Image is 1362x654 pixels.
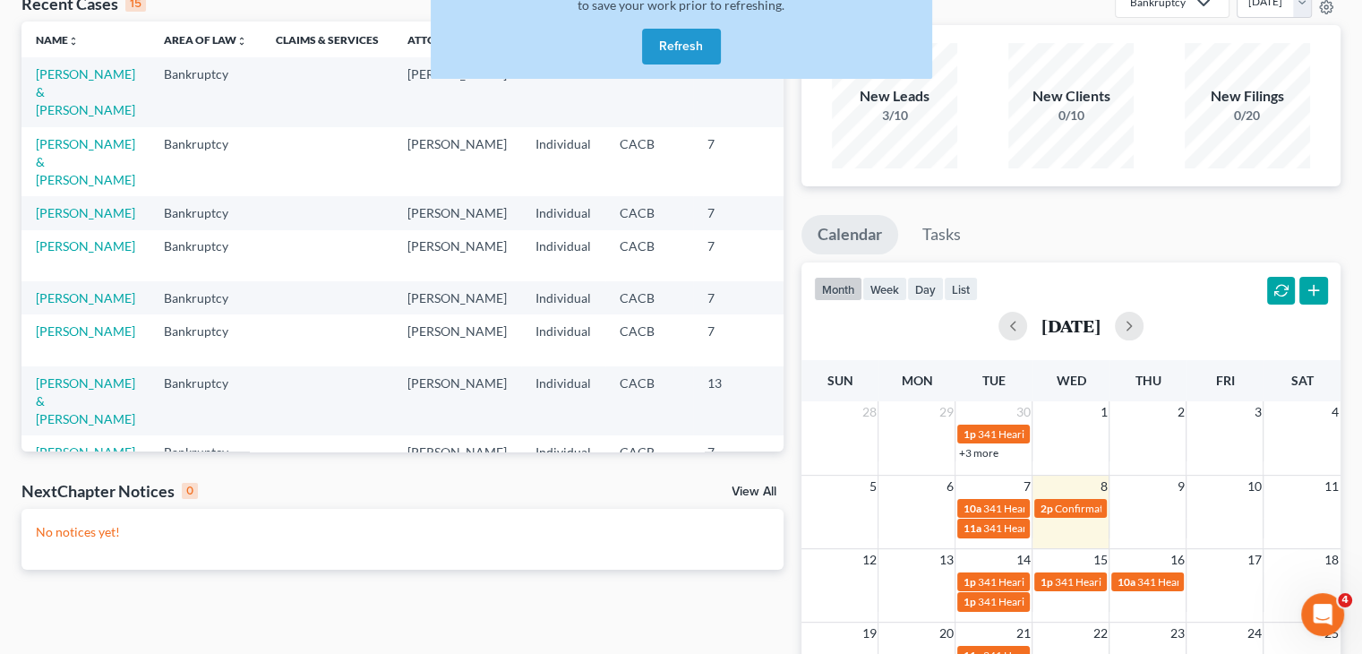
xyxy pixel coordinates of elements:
p: No notices yet! [36,523,769,541]
td: Individual [521,435,605,469]
td: Individual [521,281,605,314]
iframe: Intercom live chat [1301,593,1344,636]
span: 17 [1245,549,1263,571]
td: 7 [693,435,783,469]
a: [PERSON_NAME] [36,238,135,254]
button: week [862,277,907,301]
a: [PERSON_NAME] [36,290,135,305]
td: CACB [605,281,693,314]
span: 23 [1168,623,1186,644]
span: 3 [1252,401,1263,423]
td: [PERSON_NAME] [393,281,521,314]
span: 341 Hearing for [PERSON_NAME] [977,595,1137,608]
td: [PERSON_NAME] [393,127,521,196]
td: CACB [605,196,693,229]
span: 1 [1098,401,1109,423]
span: 19 [860,623,878,644]
td: Individual [521,196,605,229]
a: [PERSON_NAME] [36,205,135,220]
div: 0/10 [1008,107,1134,125]
span: 10 [1245,476,1263,497]
a: Nameunfold_more [36,33,79,47]
span: Confirmation Date for [PERSON_NAME] [1054,502,1244,515]
span: 7 [1021,476,1032,497]
td: CACB [605,435,693,469]
td: CACB [605,314,693,366]
td: 7 [693,127,783,196]
span: 18 [1323,549,1341,571]
td: CACB [605,366,693,435]
span: 2p [1040,502,1052,515]
span: 341 Hearing for [PERSON_NAME] [977,575,1137,589]
span: 8 [1098,476,1109,497]
span: 341 Hearing for [PERSON_NAME] [1136,575,1297,589]
span: 1p [963,575,975,589]
td: Individual [521,314,605,366]
span: 341 Hearing for [PERSON_NAME][GEOGRAPHIC_DATA] [1054,575,1323,589]
td: Individual [521,366,605,435]
td: Bankruptcy [150,366,261,435]
td: CACB [605,127,693,196]
td: Individual [521,127,605,196]
td: Bankruptcy [150,281,261,314]
i: unfold_more [68,36,79,47]
span: Tue [982,373,1006,388]
td: [PERSON_NAME] [393,196,521,229]
td: Bankruptcy [150,196,261,229]
span: 341 Hearing for [PERSON_NAME] [977,427,1137,441]
span: 341 Hearing for [PERSON_NAME] [982,502,1143,515]
span: 20 [937,623,955,644]
span: 28 [860,401,878,423]
i: unfold_more [236,36,247,47]
td: Bankruptcy [150,127,261,196]
div: 0 [182,483,198,499]
span: Sun [827,373,852,388]
td: 7 [693,314,783,366]
span: Sat [1290,373,1313,388]
a: +3 more [958,446,998,460]
span: 14 [1014,549,1032,571]
span: 4 [1338,593,1352,607]
div: New Filings [1185,86,1310,107]
div: New Leads [832,86,957,107]
td: 7 [693,230,783,281]
span: 1p [1040,575,1052,589]
span: 29 [937,401,955,423]
div: NextChapter Notices [21,480,198,502]
span: 24 [1245,623,1263,644]
span: 12 [860,549,878,571]
span: Fri [1215,373,1234,388]
span: 11a [963,521,981,535]
td: 6:25-bk-16678-RB [783,230,869,281]
span: 9 [1175,476,1186,497]
td: Bankruptcy [150,435,261,469]
button: month [814,277,862,301]
span: Thu [1135,373,1161,388]
td: Bankruptcy [150,314,261,366]
span: 341 Hearing for [PERSON_NAME] & [PERSON_NAME] [982,521,1238,535]
a: [PERSON_NAME] & [PERSON_NAME] [36,66,135,117]
span: Wed [1056,373,1085,388]
span: 30 [1014,401,1032,423]
span: 11 [1323,476,1341,497]
h2: [DATE] [1041,316,1101,335]
td: Individual [521,230,605,281]
span: 10a [1117,575,1135,589]
span: 10a [963,502,981,515]
span: 22 [1091,623,1109,644]
a: Area of Lawunfold_more [164,33,247,47]
a: Calendar [801,215,898,254]
td: [PERSON_NAME] [393,230,521,281]
td: [PERSON_NAME] [393,435,521,469]
a: [PERSON_NAME] [36,444,135,460]
button: Refresh [642,29,721,65]
span: 15 [1091,549,1109,571]
a: View All [732,486,776,498]
td: Bankruptcy [150,230,261,281]
td: CACB [605,230,693,281]
a: [PERSON_NAME] & [PERSON_NAME] [36,136,135,187]
a: [PERSON_NAME] [36,323,135,339]
td: [PERSON_NAME] [393,314,521,366]
div: New Clients [1008,86,1134,107]
td: 13 [693,366,783,435]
